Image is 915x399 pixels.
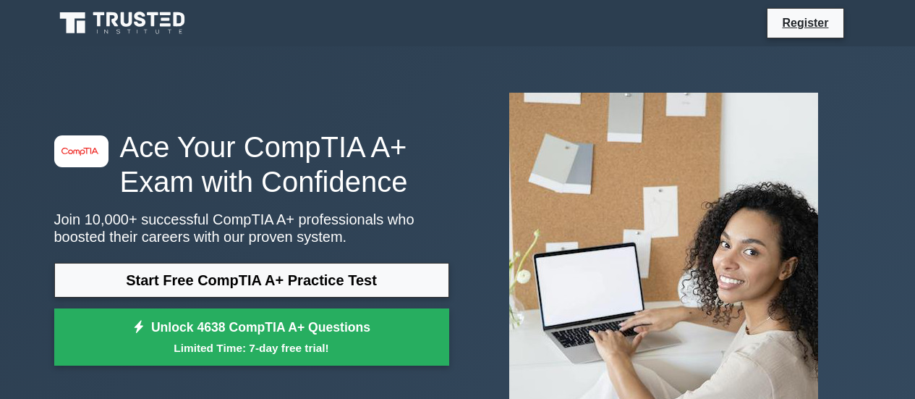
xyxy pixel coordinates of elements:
a: Unlock 4638 CompTIA A+ QuestionsLimited Time: 7-day free trial! [54,308,449,366]
a: Register [773,14,837,32]
p: Join 10,000+ successful CompTIA A+ professionals who boosted their careers with our proven system. [54,211,449,245]
h1: Ace Your CompTIA A+ Exam with Confidence [54,130,449,199]
small: Limited Time: 7-day free trial! [72,340,431,356]
a: Start Free CompTIA A+ Practice Test [54,263,449,298]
